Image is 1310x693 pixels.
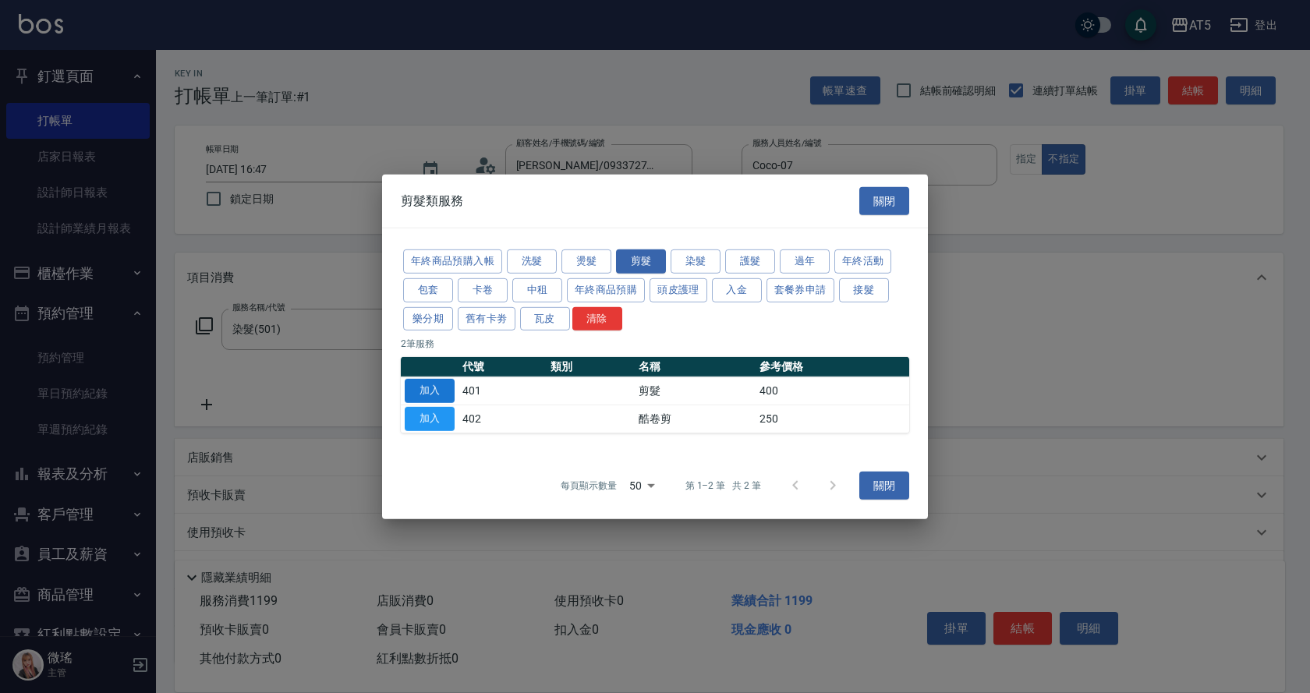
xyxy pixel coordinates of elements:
td: 酷卷剪 [635,405,756,433]
button: 關閉 [859,186,909,215]
button: 樂分期 [403,306,453,331]
th: 參考價格 [756,357,909,377]
button: 套餐券申請 [767,278,834,302]
button: 年終商品預購入帳 [403,249,502,274]
button: 包套 [403,278,453,302]
p: 2 筆服務 [401,337,909,351]
span: 剪髮類服務 [401,193,463,209]
button: 年終商品預購 [567,278,645,302]
div: 50 [623,465,660,507]
button: 關閉 [859,471,909,500]
th: 名稱 [635,357,756,377]
td: 400 [756,377,909,405]
button: 舊有卡劵 [458,306,515,331]
td: 401 [458,377,547,405]
button: 過年 [780,249,830,274]
p: 第 1–2 筆 共 2 筆 [685,479,761,493]
button: 清除 [572,306,622,331]
button: 年終活動 [834,249,892,274]
button: 入金 [712,278,762,302]
td: 402 [458,405,547,433]
button: 頭皮護理 [650,278,707,302]
button: 瓦皮 [520,306,570,331]
button: 染髮 [671,249,720,274]
button: 護髮 [725,249,775,274]
p: 每頁顯示數量 [561,479,617,493]
th: 類別 [547,357,635,377]
button: 燙髮 [561,249,611,274]
button: 中租 [512,278,562,302]
button: 加入 [405,407,455,431]
button: 卡卷 [458,278,508,302]
td: 剪髮 [635,377,756,405]
button: 剪髮 [616,249,666,274]
button: 加入 [405,379,455,403]
button: 洗髮 [507,249,557,274]
button: 接髮 [839,278,889,302]
th: 代號 [458,357,547,377]
td: 250 [756,405,909,433]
